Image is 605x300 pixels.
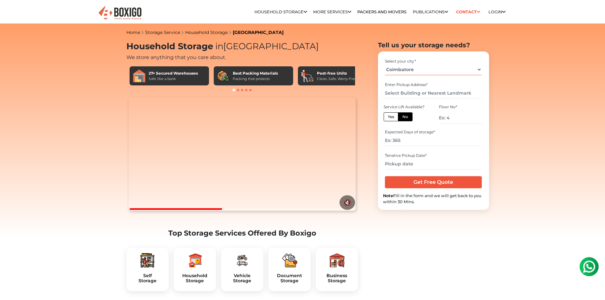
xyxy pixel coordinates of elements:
img: boxigo_packers_and_movers_plan [282,253,297,268]
span: [GEOGRAPHIC_DATA] [213,41,319,51]
div: Packing that protects [233,76,278,82]
a: Publications [413,10,448,14]
div: Floor No [439,104,483,110]
img: Boxigo [98,5,142,21]
a: Login [488,10,506,14]
a: Storage Service [145,30,180,35]
img: whatsapp-icon.svg [6,6,19,19]
div: Expected Days of storage [385,129,482,135]
img: Best Packing Materials [217,70,230,82]
div: Tenative Pickup Date [385,153,482,158]
div: Safe like a bank [149,76,198,82]
a: Packers and Movers [357,10,407,14]
div: Service Lift Available? [384,104,427,110]
div: Fill in the form and we will get back to you within 30 Mins. [383,193,484,205]
span: We store anything that you care about. [126,54,226,60]
a: Home [126,30,140,35]
input: Pickup date [385,158,482,170]
a: Household Storage [185,30,228,35]
a: More services [313,10,351,14]
input: Get Free Quote [385,176,482,188]
label: No [398,112,413,121]
div: Select your city [385,58,482,64]
div: Enter Pickup Address [385,82,482,88]
img: boxigo_packers_and_movers_plan [234,253,250,268]
h2: Tell us your storage needs? [378,41,489,49]
input: Ex: 4 [439,112,483,123]
a: VehicleStorage [226,273,258,284]
h1: Household Storage [126,41,358,52]
a: [GEOGRAPHIC_DATA] [233,30,284,35]
input: Ex: 365 [385,135,482,146]
b: Note [383,193,393,198]
h2: Top Storage Services Offered By Boxigo [126,229,358,237]
div: Pest-free Units [317,70,357,76]
h5: Self Storage [131,273,164,284]
div: Clean, Safe, Worry-Free [317,76,357,82]
h5: Business Storage [321,273,353,284]
label: Yes [384,112,398,121]
div: Best Packing Materials [233,70,278,76]
a: BusinessStorage [321,273,353,284]
img: 27+ Secured Warehouses [133,70,145,82]
h5: Vehicle Storage [226,273,258,284]
a: Household Storage [254,10,307,14]
button: 🔇 [339,195,355,210]
span: in [215,41,223,51]
input: Select Building or Nearest Landmark [385,88,482,99]
a: Contact [454,7,482,17]
a: HouseholdStorage [179,273,211,284]
h5: Document Storage [273,273,306,284]
div: 27+ Secured Warehouses [149,70,198,76]
a: DocumentStorage [273,273,306,284]
img: boxigo_packers_and_movers_plan [329,253,345,268]
img: boxigo_packers_and_movers_plan [187,253,202,268]
img: Pest-free Units [301,70,314,82]
video: Your browser does not support the video tag. [129,97,356,211]
a: SelfStorage [131,273,164,284]
h5: Household Storage [179,273,211,284]
img: boxigo_packers_and_movers_plan [140,253,155,268]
